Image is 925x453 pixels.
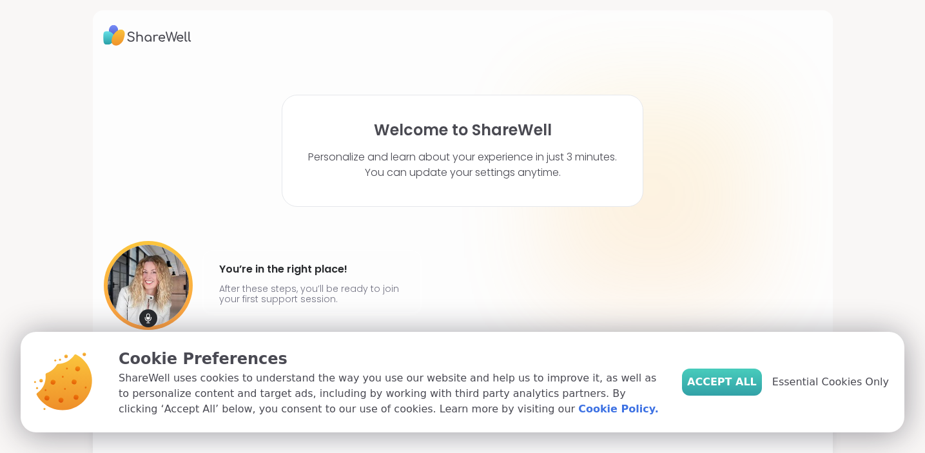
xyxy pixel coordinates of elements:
h1: Welcome to ShareWell [374,121,552,139]
p: After these steps, you’ll be ready to join your first support session. [219,284,405,304]
img: User image [104,241,193,330]
p: Personalize and learn about your experience in just 3 minutes. You can update your settings anytime. [308,149,617,180]
a: Cookie Policy. [578,401,658,417]
span: Accept All [687,374,757,390]
button: Accept All [682,369,762,396]
span: Essential Cookies Only [772,374,889,390]
p: Cookie Preferences [119,347,661,371]
h4: You’re in the right place! [219,259,405,280]
p: ShareWell uses cookies to understand the way you use our website and help us to improve it, as we... [119,371,661,417]
img: mic icon [139,309,157,327]
img: ShareWell Logo [103,21,191,50]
